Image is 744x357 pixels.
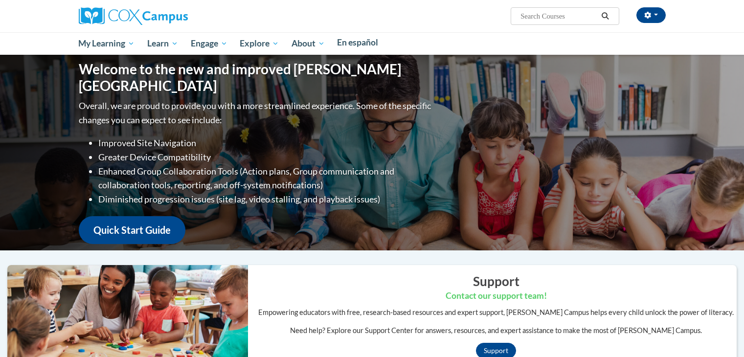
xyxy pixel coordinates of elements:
span: About [292,38,325,49]
li: Diminished progression issues (site lag, video stalling, and playback issues) [98,192,433,206]
a: Explore [233,32,285,55]
button: Account Settings [636,7,666,23]
a: About [285,32,331,55]
span: My Learning [78,38,135,49]
li: Improved Site Navigation [98,136,433,150]
li: Greater Device Compatibility [98,150,433,164]
h2: Support [255,272,737,290]
li: Enhanced Group Collaboration Tools (Action plans, Group communication and collaboration tools, re... [98,164,433,193]
a: En español [331,32,385,53]
h3: Contact our support team! [255,290,737,302]
span: En español [337,37,378,47]
span: Learn [147,38,178,49]
p: Need help? Explore our Support Center for answers, resources, and expert assistance to make the m... [255,325,737,336]
input: Search Courses [519,10,598,22]
span: Explore [240,38,279,49]
a: My Learning [72,32,141,55]
a: Cox Campus [79,11,188,20]
button: Search [598,10,612,22]
a: Learn [141,32,184,55]
p: Overall, we are proud to provide you with a more streamlined experience. Some of the specific cha... [79,99,433,127]
a: Engage [184,32,234,55]
p: Empowering educators with free, research-based resources and expert support, [PERSON_NAME] Campus... [255,307,737,318]
div: Main menu [64,32,680,55]
i:  [601,13,609,20]
img: Cox Campus [79,7,188,25]
h1: Welcome to the new and improved [PERSON_NAME][GEOGRAPHIC_DATA] [79,61,433,94]
a: Quick Start Guide [79,216,185,244]
span: Engage [191,38,227,49]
